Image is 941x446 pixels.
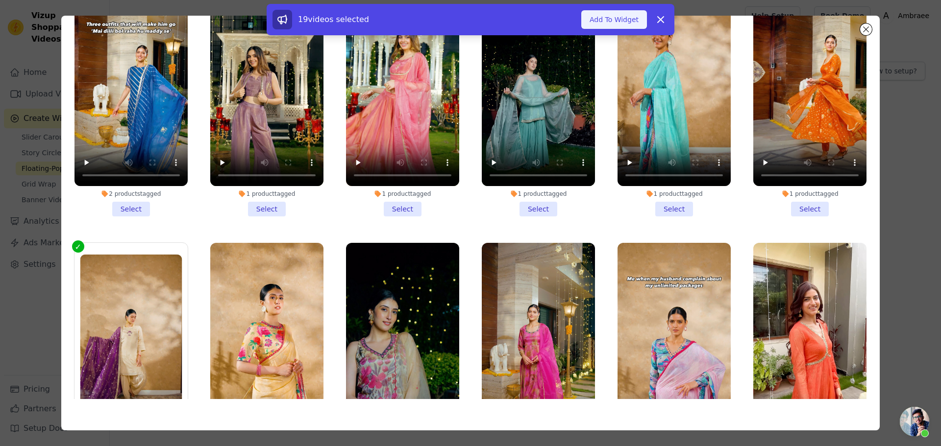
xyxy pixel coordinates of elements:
[581,10,647,29] button: Add To Widget
[482,190,595,198] div: 1 product tagged
[753,190,867,198] div: 1 product tagged
[346,190,459,198] div: 1 product tagged
[900,407,929,436] a: Open chat
[618,190,731,198] div: 1 product tagged
[298,15,369,24] span: 19 videos selected
[210,190,323,198] div: 1 product tagged
[74,190,188,198] div: 2 products tagged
